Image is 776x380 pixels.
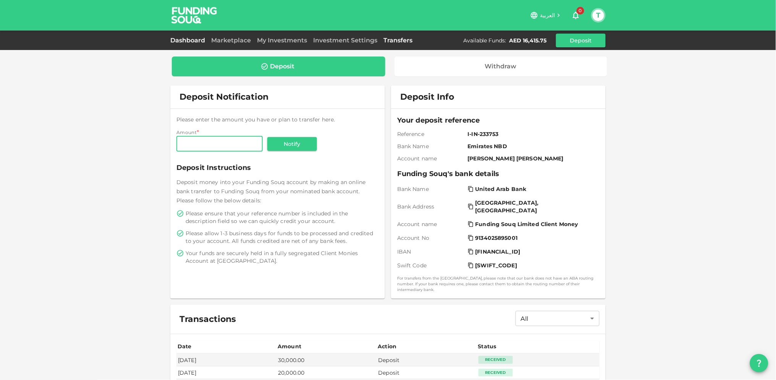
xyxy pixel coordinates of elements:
span: Swift Code [397,262,465,269]
span: I-IN-233753 [468,130,597,138]
span: Bank Name [397,142,465,150]
div: Received [479,356,513,364]
a: Marketplace [208,37,254,44]
a: Dashboard [170,37,208,44]
div: Received [479,369,513,377]
span: 9134025895001 [475,234,518,242]
span: Please allow 1-3 business days for funds to be processed and credited to your account. All funds ... [186,230,377,245]
div: Action [378,342,397,351]
span: Emirates NBD [468,142,597,150]
div: Amount [278,342,301,351]
span: Funding Souq Limited Client Money [475,220,578,228]
div: Date [178,342,193,351]
a: Withdraw [394,57,608,76]
span: IBAN [397,248,465,255]
a: Transfers [380,37,415,44]
input: amount [176,136,263,152]
div: Status [478,342,497,351]
span: Account No [397,234,465,242]
span: [GEOGRAPHIC_DATA], [GEOGRAPHIC_DATA] [475,199,595,214]
span: [SWIFT_CODE] [475,262,517,269]
td: 30,000.00 [276,354,377,366]
span: Amount [176,129,197,135]
td: 20,000.00 [276,367,377,379]
span: العربية [540,12,555,19]
span: Account name [397,220,465,228]
small: For transfers from the [GEOGRAPHIC_DATA], please note that our bank does not have an ABA routing ... [397,275,600,293]
a: Investment Settings [310,37,380,44]
span: Reference [397,130,465,138]
span: Deposit Notification [179,92,268,102]
span: Your funds are securely held in a fully segregated Client Monies Account at [GEOGRAPHIC_DATA]. [186,249,377,265]
button: Notify [267,137,317,151]
span: [FINANCIAL_ID] [475,248,521,255]
span: United Arab Bank [475,185,527,193]
span: 0 [577,7,584,15]
button: 0 [568,8,584,23]
span: Deposit Info [400,92,454,102]
span: Deposit money into your Funding Souq account by making an online bank transfer to Funding Souq fr... [176,179,365,204]
span: Please ensure that your reference number is included in the description field so we can quickly c... [186,210,377,225]
a: Deposit [172,57,385,76]
span: Please enter the amount you have or plan to transfer here. [176,116,335,123]
td: Deposit [377,367,477,379]
div: Available Funds : [463,37,506,44]
button: Deposit [556,34,606,47]
button: question [750,354,768,372]
span: [PERSON_NAME] [PERSON_NAME] [468,155,597,162]
div: Withdraw [485,63,517,70]
button: T [593,10,604,21]
span: Funding Souq's bank details [397,168,600,179]
div: Deposit [270,63,294,70]
div: AED 16,415.75 [509,37,547,44]
a: My Investments [254,37,310,44]
span: Your deposit reference [397,115,600,126]
span: Bank Address [397,203,465,210]
span: Deposit Instructions [176,162,379,173]
td: [DATE] [176,367,276,379]
span: Account name [397,155,465,162]
span: Bank Name [397,185,465,193]
span: Transactions [179,314,236,325]
td: Deposit [377,354,477,366]
div: All [516,311,600,326]
td: [DATE] [176,354,276,366]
